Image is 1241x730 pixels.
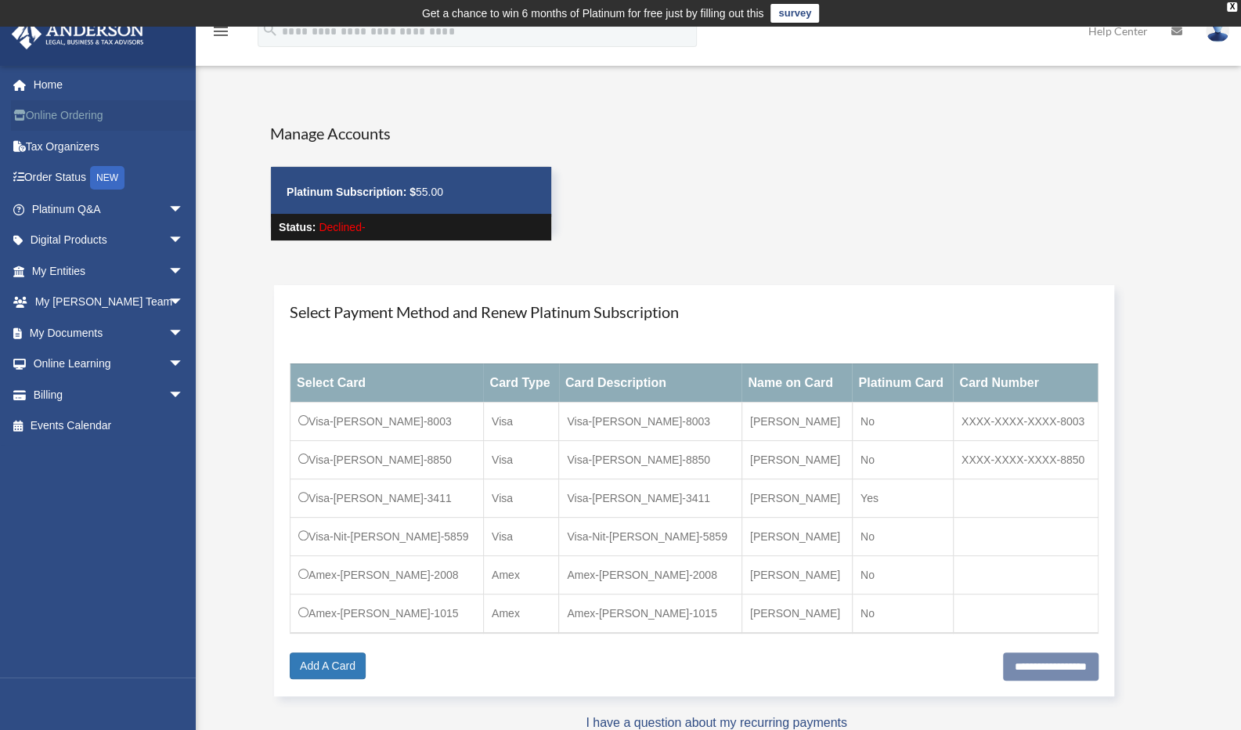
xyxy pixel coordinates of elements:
[11,255,207,287] a: My Entitiesarrow_drop_down
[953,440,1098,479] td: XXXX-XXXX-XXXX-8850
[290,402,484,440] td: Visa-[PERSON_NAME]-8003
[168,255,200,287] span: arrow_drop_down
[168,317,200,349] span: arrow_drop_down
[290,517,484,555] td: Visa-Nit-[PERSON_NAME]-5859
[168,379,200,411] span: arrow_drop_down
[211,27,230,41] a: menu
[168,225,200,257] span: arrow_drop_down
[287,182,536,202] p: 55.00
[559,517,741,555] td: Visa-Nit-[PERSON_NAME]-5859
[262,21,279,38] i: search
[559,555,741,594] td: Amex-[PERSON_NAME]-2008
[852,440,953,479] td: No
[741,479,852,517] td: [PERSON_NAME]
[168,193,200,226] span: arrow_drop_down
[953,402,1098,440] td: XXXX-XXXX-XXXX-8003
[168,287,200,319] span: arrow_drop_down
[483,594,558,633] td: Amex
[741,402,852,440] td: [PERSON_NAME]
[11,162,207,194] a: Order StatusNEW
[559,440,741,479] td: Visa-[PERSON_NAME]-8850
[11,410,207,442] a: Events Calendar
[290,555,484,594] td: Amex-[PERSON_NAME]-2008
[211,22,230,41] i: menu
[586,716,847,729] a: I have a question about my recurring payments
[483,363,558,402] th: Card Type
[741,363,852,402] th: Name on Card
[1227,2,1237,12] div: close
[559,479,741,517] td: Visa-[PERSON_NAME]-3411
[290,594,484,633] td: Amex-[PERSON_NAME]-1015
[319,221,365,233] span: Declined-
[852,555,953,594] td: No
[741,594,852,633] td: [PERSON_NAME]
[7,19,149,49] img: Anderson Advisors Platinum Portal
[11,193,207,225] a: Platinum Q&Aarrow_drop_down
[11,69,207,100] a: Home
[852,479,953,517] td: Yes
[852,517,953,555] td: No
[11,317,207,349] a: My Documentsarrow_drop_down
[11,131,207,162] a: Tax Organizers
[741,517,852,555] td: [PERSON_NAME]
[290,479,484,517] td: Visa-[PERSON_NAME]-3411
[279,221,316,233] strong: Status:
[11,349,207,380] a: Online Learningarrow_drop_down
[483,479,558,517] td: Visa
[90,166,124,190] div: NEW
[11,379,207,410] a: Billingarrow_drop_down
[770,4,819,23] a: survey
[483,440,558,479] td: Visa
[483,402,558,440] td: Visa
[741,440,852,479] td: [PERSON_NAME]
[483,555,558,594] td: Amex
[953,363,1098,402] th: Card Number
[290,363,484,402] th: Select Card
[1206,20,1229,42] img: User Pic
[168,349,200,381] span: arrow_drop_down
[852,402,953,440] td: No
[852,594,953,633] td: No
[852,363,953,402] th: Platinum Card
[741,555,852,594] td: [PERSON_NAME]
[290,440,484,479] td: Visa-[PERSON_NAME]-8850
[559,594,741,633] td: Amex-[PERSON_NAME]-1015
[559,402,741,440] td: Visa-[PERSON_NAME]-8003
[290,301,1099,323] h4: Select Payment Method and Renew Platinum Subscription
[11,100,207,132] a: Online Ordering
[270,122,552,144] h4: Manage Accounts
[287,186,416,198] strong: Platinum Subscription: $
[11,225,207,256] a: Digital Productsarrow_drop_down
[559,363,741,402] th: Card Description
[11,287,207,318] a: My [PERSON_NAME] Teamarrow_drop_down
[290,652,366,679] a: Add A Card
[483,517,558,555] td: Visa
[422,4,764,23] div: Get a chance to win 6 months of Platinum for free just by filling out this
